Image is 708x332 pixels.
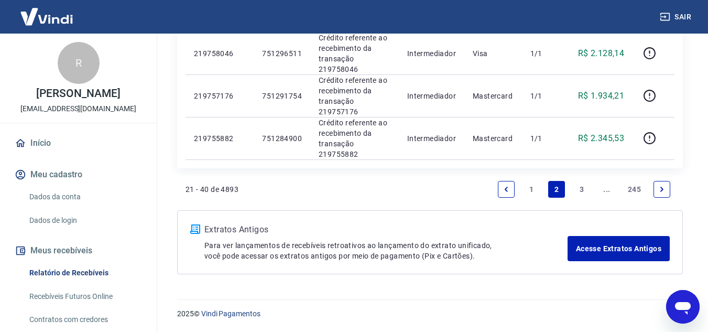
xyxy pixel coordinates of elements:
[20,103,136,114] p: [EMAIL_ADDRESS][DOMAIN_NAME]
[25,309,144,330] a: Contratos com credores
[473,48,514,59] p: Visa
[624,181,645,198] a: Page 245
[194,91,245,101] p: 219757176
[568,236,670,261] a: Acesse Extratos Antigos
[598,181,615,198] a: Jump forward
[319,117,390,159] p: Crédito referente ao recebimento da transação 219755882
[407,133,456,144] p: Intermediador
[25,210,144,231] a: Dados de login
[194,133,245,144] p: 219755882
[58,42,100,84] div: R
[319,33,390,74] p: Crédito referente ao recebimento da transação 219758046
[578,132,624,145] p: R$ 2.345,53
[530,48,561,59] p: 1/1
[407,91,456,101] p: Intermediador
[530,133,561,144] p: 1/1
[548,181,565,198] a: Page 2 is your current page
[573,181,590,198] a: Page 3
[494,177,674,202] ul: Pagination
[658,7,695,27] button: Sair
[262,48,302,59] p: 751296511
[666,290,700,324] iframe: Botão para abrir a janela de mensagens
[262,91,302,101] p: 751291754
[13,163,144,186] button: Meu cadastro
[473,91,514,101] p: Mastercard
[194,48,245,59] p: 219758046
[186,184,238,195] p: 21 - 40 de 4893
[177,308,683,319] p: 2025 ©
[523,181,540,198] a: Page 1
[262,133,302,144] p: 751284900
[190,224,200,234] img: ícone
[13,239,144,262] button: Meus recebíveis
[25,186,144,208] a: Dados da conta
[36,88,120,99] p: [PERSON_NAME]
[25,262,144,284] a: Relatório de Recebíveis
[13,132,144,155] a: Início
[204,240,568,261] p: Para ver lançamentos de recebíveis retroativos ao lançamento do extrato unificado, você pode aces...
[578,47,624,60] p: R$ 2.128,14
[653,181,670,198] a: Next page
[13,1,81,33] img: Vindi
[407,48,456,59] p: Intermediador
[530,91,561,101] p: 1/1
[498,181,515,198] a: Previous page
[473,133,514,144] p: Mastercard
[25,286,144,307] a: Recebíveis Futuros Online
[201,309,260,318] a: Vindi Pagamentos
[319,75,390,117] p: Crédito referente ao recebimento da transação 219757176
[204,223,568,236] p: Extratos Antigos
[578,90,624,102] p: R$ 1.934,21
